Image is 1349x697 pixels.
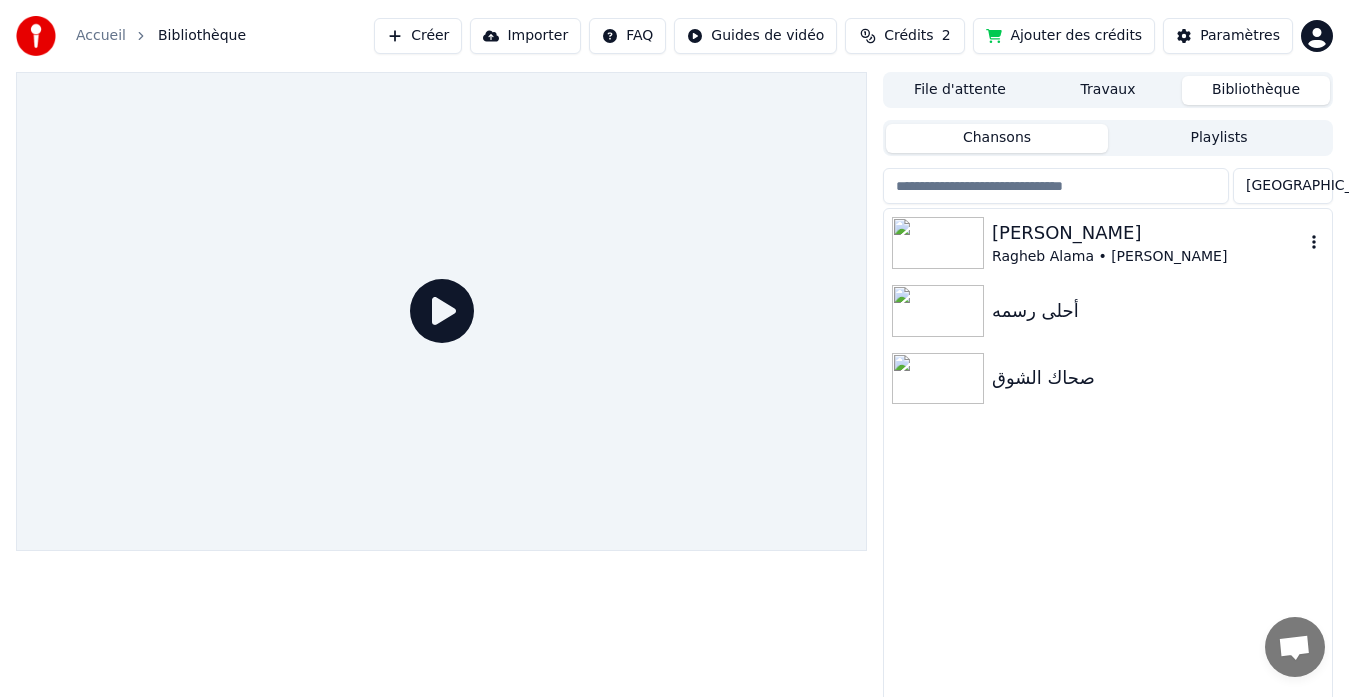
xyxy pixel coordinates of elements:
button: Créer [374,18,462,54]
button: Guides de vidéo [674,18,837,54]
img: youka [16,16,56,56]
div: صحاك الشوق [992,364,1324,392]
span: 2 [942,26,951,46]
button: Paramètres [1163,18,1293,54]
button: Crédits2 [845,18,965,54]
button: Bibliothèque [1182,76,1330,105]
button: FAQ [589,18,666,54]
button: Playlists [1108,124,1330,153]
div: Paramètres [1200,26,1280,46]
div: [PERSON_NAME] [992,219,1304,247]
div: أحلى رسمه [992,297,1324,325]
button: Travaux [1034,76,1182,105]
button: Ajouter des crédits [973,18,1155,54]
a: Accueil [76,26,126,46]
span: Bibliothèque [158,26,246,46]
button: Chansons [886,124,1108,153]
button: Importer [470,18,581,54]
button: File d'attente [886,76,1034,105]
div: Ouvrir le chat [1265,617,1325,677]
span: Crédits [884,26,933,46]
div: Ragheb Alama • [PERSON_NAME] [992,247,1304,267]
nav: breadcrumb [76,26,246,46]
